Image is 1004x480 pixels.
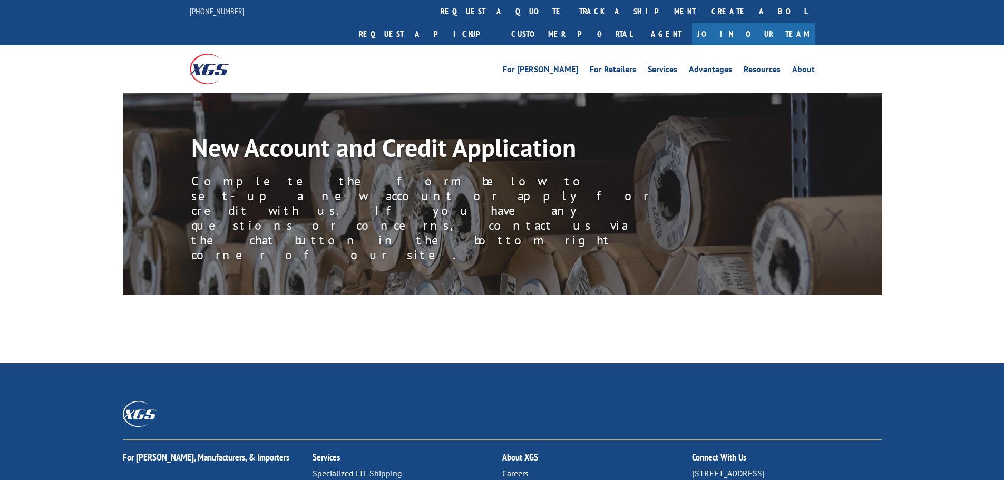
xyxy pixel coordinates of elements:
[689,65,732,77] a: Advantages
[503,65,578,77] a: For [PERSON_NAME]
[191,135,666,165] h1: New Account and Credit Application
[123,401,157,427] img: XGS_Logos_ALL_2024_All_White
[123,451,289,463] a: For [PERSON_NAME], Manufacturers, & Importers
[313,451,340,463] a: Services
[191,174,666,262] p: Complete the form below to set-up a new account or apply for credit with us. If you have any ques...
[190,6,245,16] a: [PHONE_NUMBER]
[640,23,692,45] a: Agent
[502,451,538,463] a: About XGS
[692,453,882,467] h2: Connect With Us
[744,65,781,77] a: Resources
[351,23,503,45] a: Request a pickup
[502,468,529,478] a: Careers
[590,65,636,77] a: For Retailers
[313,468,402,478] a: Specialized LTL Shipping
[648,65,677,77] a: Services
[503,23,640,45] a: Customer Portal
[692,23,815,45] a: Join Our Team
[792,65,815,77] a: About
